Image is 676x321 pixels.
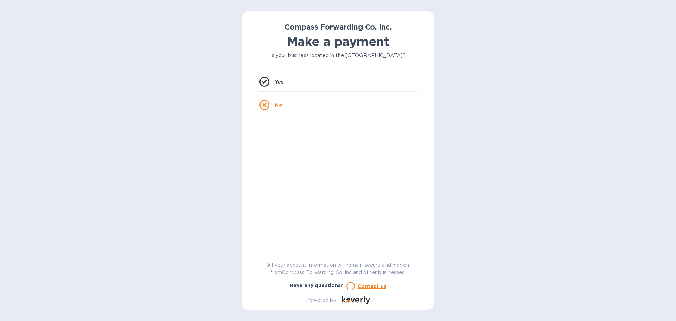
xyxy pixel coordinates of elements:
b: Compass Forwarding Co. Inc. [284,23,392,31]
p: No [275,101,282,109]
u: Contact us [358,283,387,289]
p: All your account information will remain secure and hidden from Compass Forwarding Co. Inc. and o... [254,261,423,276]
b: Have any questions? [290,283,344,288]
h1: Make a payment [254,34,423,49]
p: Is your business located in the [GEOGRAPHIC_DATA]? [254,52,423,59]
p: Yes [275,78,283,85]
p: Powered by [306,296,336,304]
